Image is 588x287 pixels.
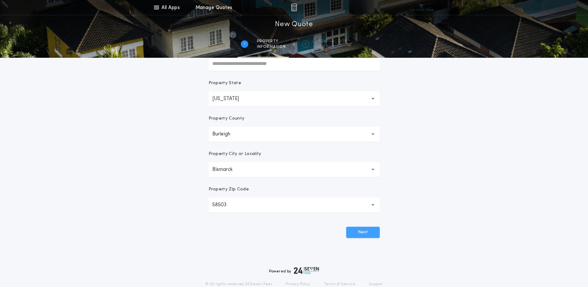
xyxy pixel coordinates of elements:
a: Terms of Service [324,282,355,287]
img: vs-icon [410,4,433,11]
p: 58503 [212,201,237,209]
img: logo [294,267,319,274]
p: Bismarck [212,166,242,173]
a: Privacy Policy [286,282,311,287]
p: [US_STATE] [212,95,249,102]
p: Property City or Locality [209,151,261,157]
button: 58503 [209,198,380,212]
p: Property State [209,80,241,86]
a: Support [369,282,383,287]
p: Property Zip Code [209,186,249,193]
h1: New Quote [275,20,313,30]
p: Burleigh [212,130,240,138]
button: Burleigh [209,127,380,142]
span: Property [257,39,286,44]
img: img [291,4,297,11]
button: Bismarck [209,162,380,177]
span: details [318,44,347,49]
span: Transaction [318,39,347,44]
button: [US_STATE] [209,91,380,106]
h2: 1 [244,42,245,47]
span: information [257,44,286,49]
p: Property County [209,116,245,122]
div: Powered by [269,267,319,274]
p: © All rights reserved. 24|Seven Fees [205,282,272,287]
h2: 2 [304,42,307,47]
button: Next [346,227,380,238]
